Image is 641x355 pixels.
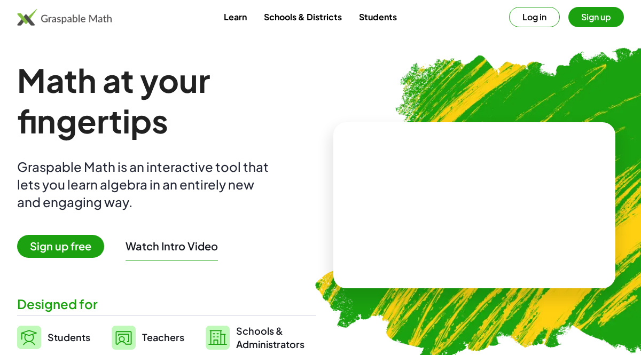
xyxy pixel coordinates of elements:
button: Log in [509,7,560,27]
a: Teachers [112,324,184,351]
span: Teachers [142,331,184,343]
span: Students [48,331,90,343]
a: Schools & Districts [255,7,350,27]
h1: Math at your fingertips [17,60,316,141]
button: Watch Intro Video [126,239,218,253]
span: Schools & Administrators [236,324,304,351]
span: Sign up free [17,235,104,258]
a: Learn [215,7,255,27]
img: svg%3e [112,326,136,350]
button: Sign up [568,7,624,27]
a: Students [17,324,90,351]
div: Designed for [17,295,316,313]
a: Schools &Administrators [206,324,304,351]
img: svg%3e [206,326,230,350]
img: svg%3e [17,326,41,349]
video: What is this? This is dynamic math notation. Dynamic math notation plays a central role in how Gr... [394,165,554,246]
div: Graspable Math is an interactive tool that lets you learn algebra in an entirely new and engaging... [17,158,273,211]
a: Students [350,7,405,27]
